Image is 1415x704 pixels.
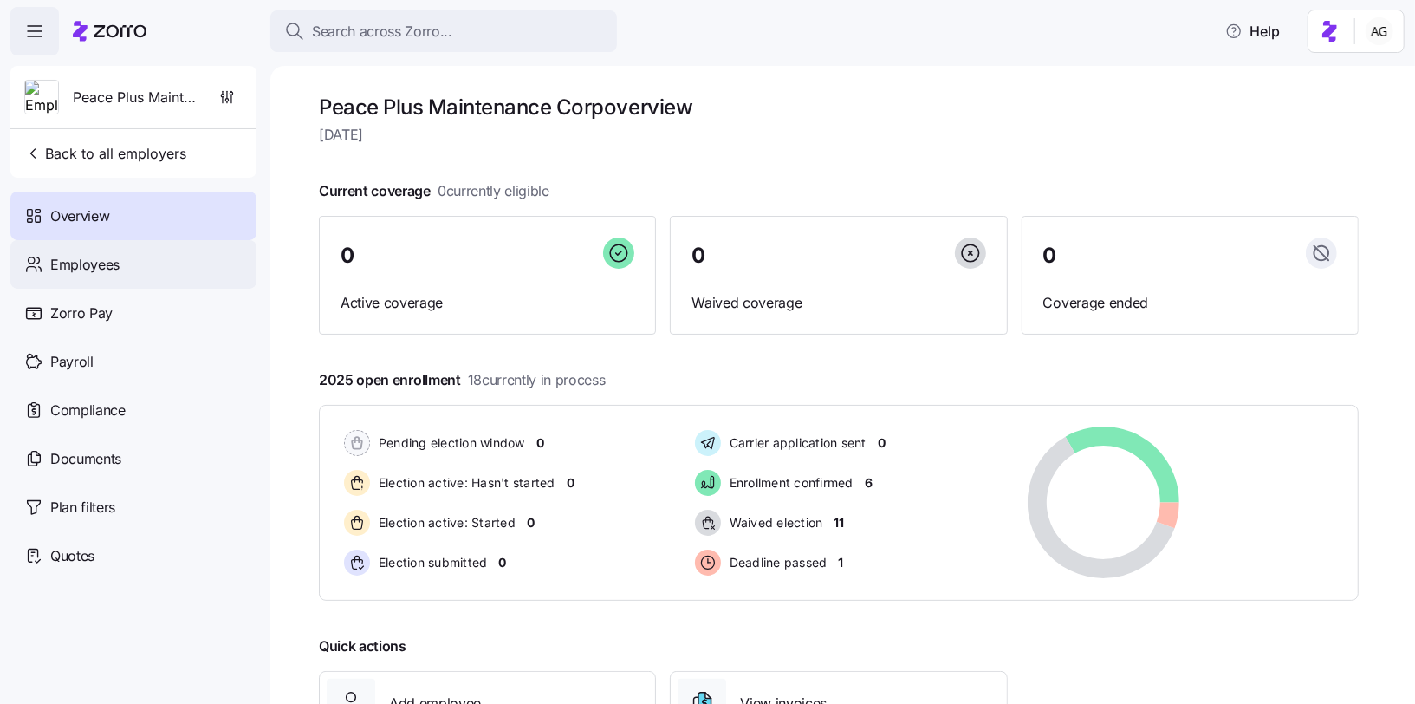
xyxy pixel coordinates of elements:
span: Deadline passed [724,554,828,571]
span: 0 [878,434,886,452]
span: Active coverage [341,292,634,314]
button: Search across Zorro... [270,10,617,52]
button: Help [1211,14,1294,49]
span: Overview [50,205,109,227]
span: 11 [834,514,843,531]
span: Waived election [724,514,823,531]
img: 5fc55c57e0610270ad857448bea2f2d5 [1366,17,1393,45]
span: 18 currently in process [468,369,606,391]
a: Employees [10,240,256,289]
button: Back to all employers [17,136,193,171]
span: Compliance [50,400,126,421]
span: 0 [499,554,507,571]
span: 0 [567,474,574,492]
a: Compliance [10,386,256,434]
a: Plan filters [10,483,256,531]
a: Zorro Pay [10,289,256,337]
span: Election active: Hasn't started [373,474,555,492]
span: Employees [50,254,120,276]
span: Enrollment confirmed [724,474,854,492]
span: Pending election window [373,434,525,452]
span: Payroll [50,351,94,373]
span: Back to all employers [24,143,186,164]
span: 1 [838,554,843,571]
span: Current coverage [319,180,549,202]
span: Documents [50,448,121,470]
span: 0 [691,245,705,266]
span: 0 [527,514,535,531]
span: Peace Plus Maintenance Corp [73,87,198,108]
span: 0 [341,245,354,266]
span: 6 [865,474,873,492]
span: Help [1225,21,1280,42]
span: Plan filters [50,497,115,518]
h1: Peace Plus Maintenance Corp overview [319,94,1359,121]
span: Waived coverage [691,292,985,314]
span: Quick actions [319,636,406,657]
span: 0 currently eligible [438,180,549,202]
span: Quotes [50,545,94,567]
span: 2025 open enrollment [319,369,606,391]
span: Coverage ended [1043,292,1337,314]
a: Quotes [10,531,256,580]
span: Carrier application sent [724,434,867,452]
span: Search across Zorro... [312,21,452,42]
a: Payroll [10,337,256,386]
span: Election submitted [373,554,488,571]
span: 0 [536,434,544,452]
span: [DATE] [319,124,1359,146]
span: Election active: Started [373,514,516,531]
img: Employer logo [25,81,58,115]
span: Zorro Pay [50,303,113,324]
span: 0 [1043,245,1057,266]
a: Overview [10,192,256,240]
a: Documents [10,434,256,483]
